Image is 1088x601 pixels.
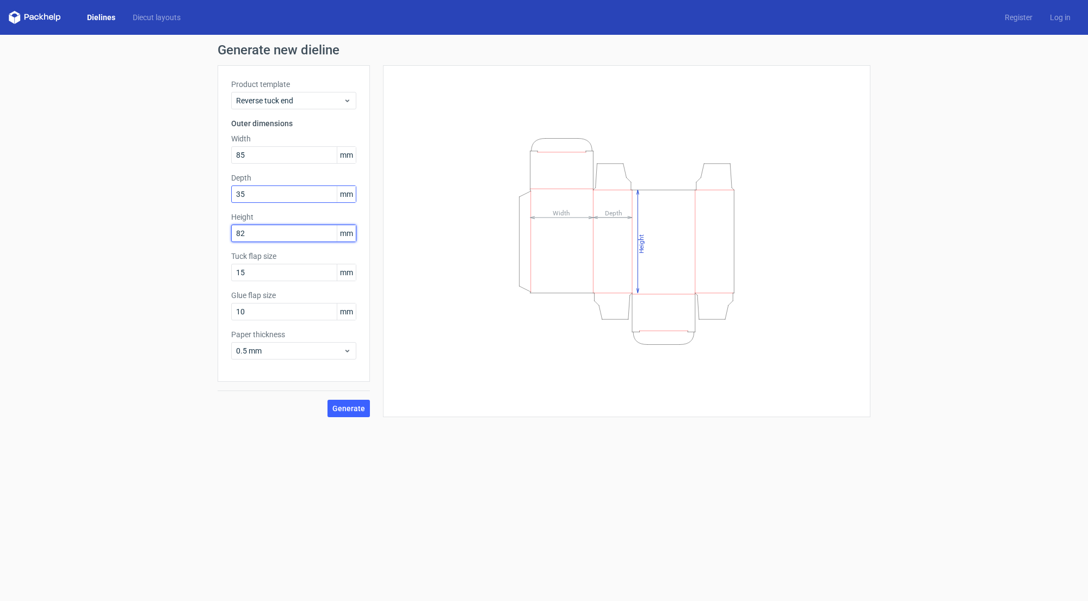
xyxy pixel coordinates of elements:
[231,79,356,90] label: Product template
[236,95,343,106] span: Reverse tuck end
[553,209,570,216] tspan: Width
[996,12,1041,23] a: Register
[337,186,356,202] span: mm
[231,290,356,301] label: Glue flap size
[638,234,645,253] tspan: Height
[231,329,356,340] label: Paper thickness
[78,12,124,23] a: Dielines
[1041,12,1079,23] a: Log in
[231,133,356,144] label: Width
[337,264,356,281] span: mm
[231,118,356,129] h3: Outer dimensions
[337,303,356,320] span: mm
[124,12,189,23] a: Diecut layouts
[236,345,343,356] span: 0.5 mm
[218,44,870,57] h1: Generate new dieline
[231,251,356,262] label: Tuck flap size
[327,400,370,417] button: Generate
[332,405,365,412] span: Generate
[231,212,356,222] label: Height
[231,172,356,183] label: Depth
[337,147,356,163] span: mm
[337,225,356,241] span: mm
[605,209,622,216] tspan: Depth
